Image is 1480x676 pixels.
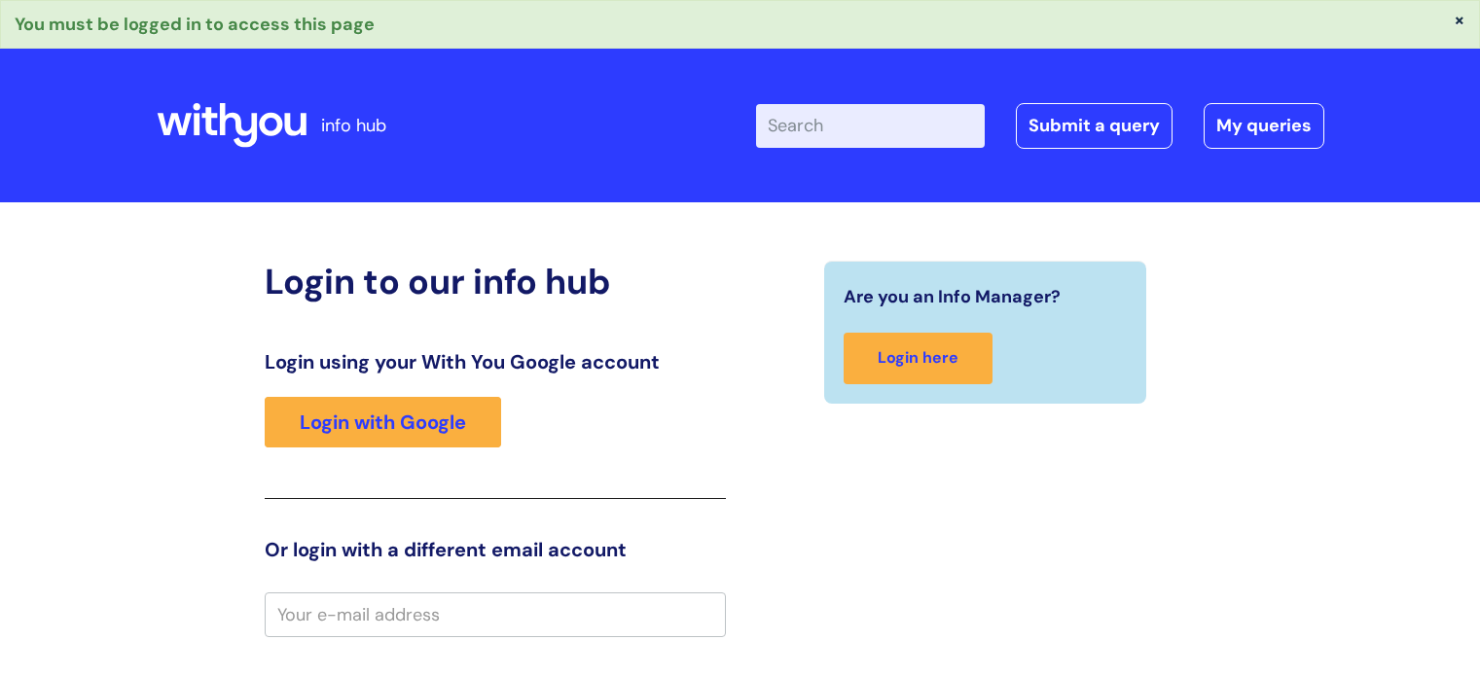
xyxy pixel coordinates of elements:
[265,350,726,374] h3: Login using your With You Google account
[756,104,985,147] input: Search
[1204,103,1324,148] a: My queries
[1454,11,1465,28] button: ×
[321,110,386,141] p: info hub
[844,333,993,384] a: Login here
[265,261,726,302] h2: Login to our info hub
[1016,103,1173,148] a: Submit a query
[265,397,501,447] a: Login with Google
[844,281,1061,312] span: Are you an Info Manager?
[265,538,726,561] h3: Or login with a different email account
[265,592,726,637] input: Your e-mail address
